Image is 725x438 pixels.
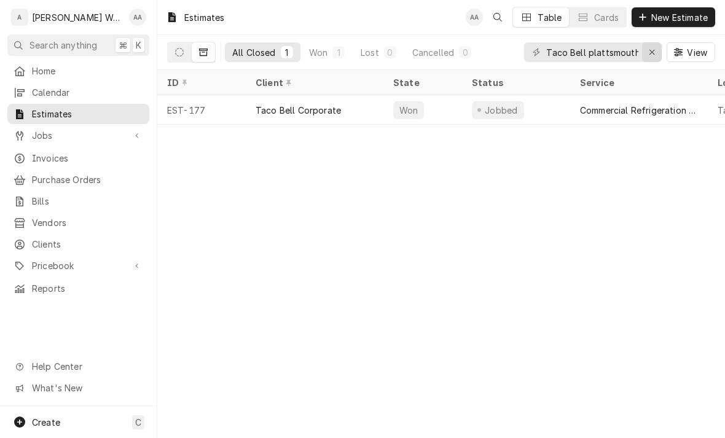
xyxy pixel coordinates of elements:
[538,11,562,24] div: Table
[7,256,149,276] a: Go to Pricebook
[7,125,149,146] a: Go to Jobs
[32,238,143,251] span: Clients
[129,9,146,26] div: Aaron Anderson's Avatar
[119,39,127,52] span: ⌘
[309,46,327,59] div: Won
[232,46,276,59] div: All Closed
[136,39,141,52] span: K
[7,61,149,81] a: Home
[580,104,698,117] div: Commercial Refrigeration Service
[466,9,483,26] div: AA
[256,76,371,89] div: Client
[32,65,143,77] span: Home
[167,76,233,89] div: ID
[256,104,341,117] div: Taco Bell Corporate
[135,416,141,429] span: C
[594,11,619,24] div: Cards
[488,7,507,27] button: Open search
[466,9,483,26] div: Aaron Anderson's Avatar
[7,148,149,168] a: Invoices
[412,46,454,59] div: Cancelled
[11,9,28,26] div: A
[335,46,342,59] div: 1
[32,216,143,229] span: Vendors
[684,46,710,59] span: View
[32,108,143,120] span: Estimates
[32,129,125,142] span: Jobs
[129,9,146,26] div: AA
[32,417,60,428] span: Create
[7,278,149,299] a: Reports
[32,152,143,165] span: Invoices
[7,378,149,398] a: Go to What's New
[7,170,149,190] a: Purchase Orders
[7,234,149,254] a: Clients
[398,104,419,117] div: Won
[667,42,715,62] button: View
[7,356,149,377] a: Go to Help Center
[7,82,149,103] a: Calendar
[7,34,149,56] button: Search anything⌘K
[632,7,715,27] button: New Estimate
[32,259,125,272] span: Pricebook
[32,282,143,295] span: Reports
[32,195,143,208] span: Bills
[642,42,662,62] button: Erase input
[7,191,149,211] a: Bills
[461,46,469,59] div: 0
[32,381,142,394] span: What's New
[483,104,519,117] div: Jobbed
[393,76,452,89] div: State
[32,360,142,373] span: Help Center
[546,42,638,62] input: Keyword search
[32,173,143,186] span: Purchase Orders
[7,104,149,124] a: Estimates
[580,76,696,89] div: Service
[649,11,710,24] span: New Estimate
[361,46,379,59] div: Lost
[472,76,558,89] div: Status
[7,213,149,233] a: Vendors
[157,95,246,125] div: EST-177
[32,11,122,24] div: [PERSON_NAME] Works LLC
[32,86,143,99] span: Calendar
[283,46,291,59] div: 1
[29,39,97,52] span: Search anything
[386,46,394,59] div: 0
